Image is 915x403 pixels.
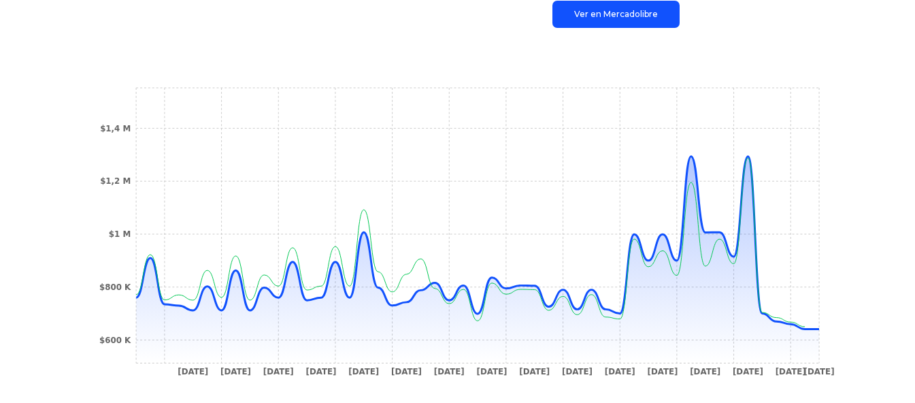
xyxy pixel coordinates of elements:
[220,367,251,376] tspan: [DATE]
[776,367,806,376] tspan: [DATE]
[100,176,131,186] tspan: $1,2 M
[519,367,550,376] tspan: [DATE]
[605,367,635,376] tspan: [DATE]
[804,367,835,376] tspan: [DATE]
[391,367,422,376] tspan: [DATE]
[99,283,131,292] tspan: $800 K
[348,367,379,376] tspan: [DATE]
[100,124,131,133] tspan: $1,4 M
[476,367,507,376] tspan: [DATE]
[99,336,131,345] tspan: $600 K
[434,367,465,376] tspan: [DATE]
[562,367,593,376] tspan: [DATE]
[552,1,680,28] a: Ver en Mercadolibre
[263,367,294,376] tspan: [DATE]
[647,367,678,376] tspan: [DATE]
[690,367,720,376] tspan: [DATE]
[109,229,131,239] tspan: $1 M
[306,367,337,376] tspan: [DATE]
[178,367,208,376] tspan: [DATE]
[733,367,763,376] tspan: [DATE]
